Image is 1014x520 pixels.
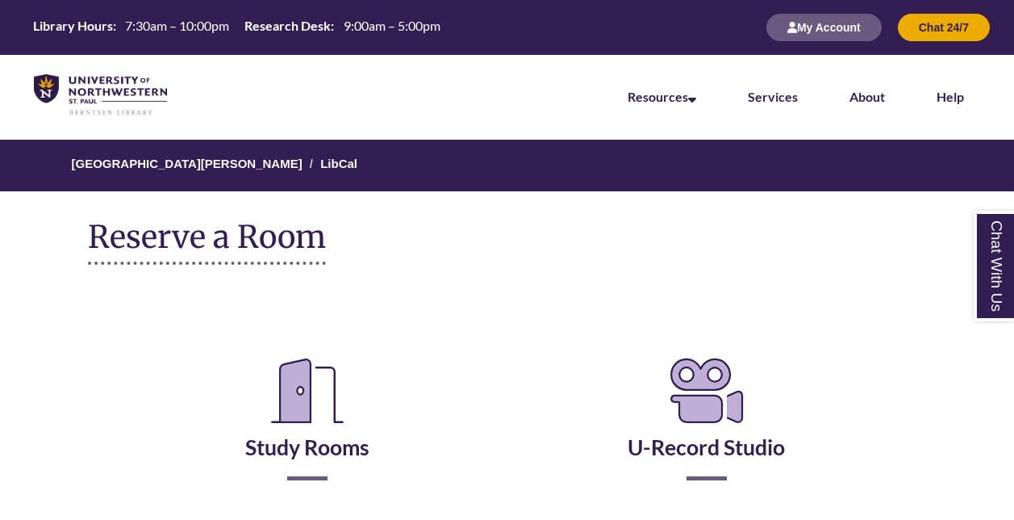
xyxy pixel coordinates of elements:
[88,220,326,265] h1: Reserve a Room
[34,74,167,116] img: UNWSP Library Logo
[937,89,964,104] a: Help
[898,20,990,34] a: Chat 24/7
[628,89,696,104] a: Resources
[245,394,369,460] a: Study Rooms
[849,89,885,104] a: About
[766,20,882,34] a: My Account
[27,17,119,35] th: Library Hours:
[766,14,882,41] button: My Account
[27,17,446,38] a: Hours Today
[320,157,357,170] a: LibCal
[125,18,229,33] span: 7:30am – 10:00pm
[72,157,303,170] a: [GEOGRAPHIC_DATA][PERSON_NAME]
[628,394,785,460] a: U-Record Studio
[238,17,336,35] th: Research Desk:
[898,14,990,41] button: Chat 24/7
[344,18,440,33] span: 9:00am – 5:00pm
[27,17,446,36] table: Hours Today
[748,89,798,104] a: Services
[88,140,925,191] nav: Breadcrumb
